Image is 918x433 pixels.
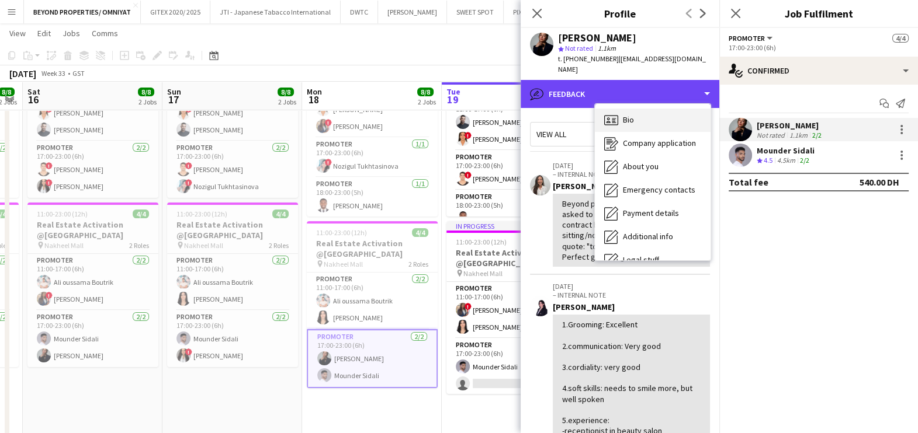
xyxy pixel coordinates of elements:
[465,132,472,139] span: !
[446,282,577,338] app-card-role: Promoter2/211:00-17:00 (6h)![PERSON_NAME][PERSON_NAME]
[167,85,298,141] app-card-role: Promoter2/211:00-17:00 (6h)![PERSON_NAME][PERSON_NAME]
[27,141,158,198] app-card-role: Promoter2/217:00-23:00 (6h)![PERSON_NAME]![PERSON_NAME]
[553,170,710,179] p: – INTERNAL NOTE
[558,33,636,43] div: [PERSON_NAME]
[465,303,472,310] span: !
[447,1,504,23] button: SWEET SPOT
[536,129,566,139] span: View all
[521,80,719,108] div: Feedback
[465,172,472,179] span: !
[325,159,332,166] span: !
[37,28,51,39] span: Edit
[185,348,192,355] span: !
[27,44,158,198] div: 11:00-23:00 (12h)4/4Real Estate Activation @MOE [GEOGRAPHIC_DATA]2 RolesPromoter2/211:00-17:00 (6...
[46,292,53,299] span: !
[9,68,36,79] div: [DATE]
[307,138,438,177] app-card-role: Promoter1/117:00-23:00 (6h)!Nozigul Tukhtasinova
[5,26,30,41] a: View
[307,273,438,329] app-card-role: Promoter2/211:00-17:00 (6h)Ali oussama Boutrik[PERSON_NAME]
[63,28,80,39] span: Jobs
[757,145,815,156] div: Mounder Sidali
[305,93,322,106] span: 18
[757,120,824,131] div: [PERSON_NAME]
[446,221,577,231] div: In progress
[595,249,711,272] div: Legal stuff
[595,179,711,202] div: Emergency contacts
[307,44,438,216] app-job-card: 11:00-23:00 (12h)4/4Real Estate Activation @MOE [GEOGRAPHIC_DATA]3 RolesPromoter2/211:00-17:00 (6...
[812,131,822,139] app-skills-label: 2/2
[307,177,438,217] app-card-role: Promoter1/118:00-23:00 (5h)[PERSON_NAME]
[27,254,158,310] app-card-role: Promoter2/211:00-17:00 (6h)Ali oussama Boutrik![PERSON_NAME]
[408,260,428,268] span: 2 Roles
[623,138,696,148] span: Company application
[446,94,577,151] app-card-role: Promoter2/211:00-17:00 (6h)[PERSON_NAME]![PERSON_NAME]
[27,86,40,97] span: Sat
[167,219,298,240] h3: Real Estate Activation @[GEOGRAPHIC_DATA]
[133,209,149,218] span: 4/4
[27,219,158,240] h3: Real Estate Activation @[GEOGRAPHIC_DATA]
[27,310,158,367] app-card-role: Promoter2/217:00-23:00 (6h)Mounder Sidali[PERSON_NAME]
[719,6,918,21] h3: Job Fulfilment
[418,97,436,106] div: 2 Jobs
[446,221,577,394] app-job-card: In progress11:00-23:00 (12h)3/4Real Estate Activation @[GEOGRAPHIC_DATA] Nakheel Mall2 RolesPromo...
[558,54,619,63] span: t. [PHONE_NUMBER]
[565,44,593,53] span: Not rated
[269,241,289,250] span: 2 Roles
[184,241,223,250] span: Nakheel Mall
[167,254,298,310] app-card-role: Promoter2/211:00-17:00 (6h)Ali oussama Boutrik[PERSON_NAME]
[87,26,123,41] a: Comms
[553,161,710,170] p: [DATE]
[378,1,447,23] button: [PERSON_NAME]
[141,1,210,23] button: GITEX 2020/ 2025
[562,198,701,262] div: Beyond properties- promoter job - She asked to stop before the end of the contract because the ru...
[623,114,634,125] span: Bio
[341,1,378,23] button: DWTC
[185,162,192,169] span: !
[764,156,772,165] span: 4.5
[129,241,149,250] span: 2 Roles
[800,156,809,165] app-skills-label: 2/2
[412,228,428,237] span: 4/4
[39,69,68,78] span: Week 33
[27,202,158,367] app-job-card: 11:00-23:00 (12h)4/4Real Estate Activation @[GEOGRAPHIC_DATA] Nakheel Mall2 RolesPromoter2/211:00...
[553,291,710,299] p: – INTERNAL NOTE
[729,176,768,188] div: Total fee
[307,86,322,97] span: Mon
[272,209,289,218] span: 4/4
[595,202,711,225] div: Payment details
[595,225,711,249] div: Additional info
[33,26,56,41] a: Edit
[37,209,88,218] span: 11:00-23:00 (12h)
[58,26,85,41] a: Jobs
[316,228,367,237] span: 11:00-23:00 (12h)
[446,44,577,216] div: In progress11:00-23:00 (12h)4/4Real Estate Activation @MOE [GEOGRAPHIC_DATA]3 RolesPromoter2/211:...
[729,34,765,43] span: Promoter
[623,184,695,195] span: Emergency contacts
[72,69,85,78] div: GST
[167,86,181,97] span: Sun
[138,88,154,96] span: 8/8
[26,93,40,106] span: 16
[595,109,711,132] div: Bio
[138,97,157,106] div: 2 Jobs
[167,44,298,198] app-job-card: 11:00-23:00 (12h)4/4Real Estate Activation @MOE [GEOGRAPHIC_DATA]2 RolesPromoter2/211:00-17:00 (6...
[757,131,787,139] div: Not rated
[595,132,711,155] div: Company application
[417,88,434,96] span: 8/8
[623,254,659,265] span: Legal stuff
[446,338,577,395] app-card-role: Promoter1/217:00-23:00 (6h)Mounder Sidali
[278,97,296,106] div: 2 Jobs
[623,208,679,218] span: Payment details
[167,202,298,367] app-job-card: 11:00-23:00 (12h)4/4Real Estate Activation @[GEOGRAPHIC_DATA] Nakheel Mall2 RolesPromoter2/211:00...
[729,43,909,52] div: 17:00-23:00 (6h)
[456,238,507,246] span: 11:00-23:00 (12h)
[46,162,53,169] span: !
[307,329,438,388] app-card-role: Promoter2/217:00-23:00 (6h)[PERSON_NAME]Mounder Sidali
[446,86,460,97] span: Tue
[553,181,710,191] div: [PERSON_NAME] de Puybaudet
[446,247,577,268] h3: Real Estate Activation @[GEOGRAPHIC_DATA]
